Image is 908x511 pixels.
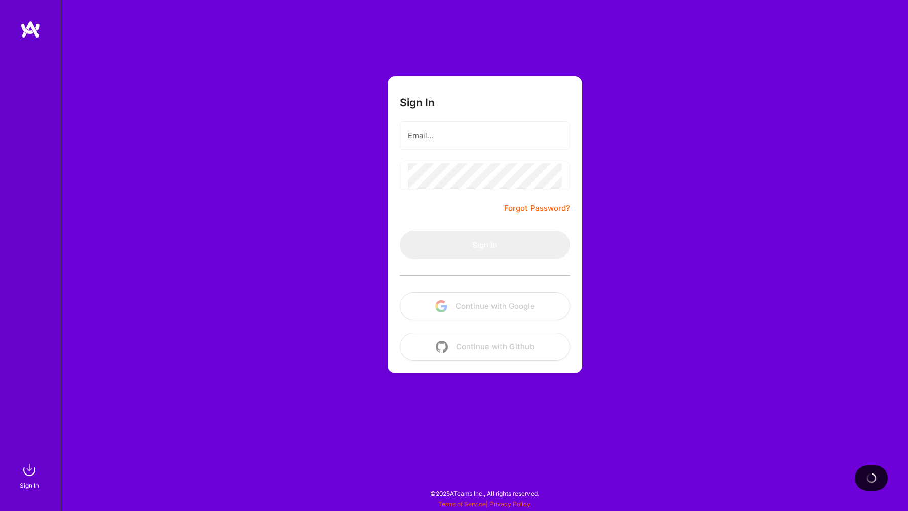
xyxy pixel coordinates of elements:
[436,341,448,353] img: icon
[438,500,486,508] a: Terms of Service
[19,460,40,480] img: sign in
[400,96,435,109] h3: Sign In
[61,481,908,506] div: © 2025 ATeams Inc., All rights reserved.
[400,292,570,320] button: Continue with Google
[400,231,570,259] button: Sign In
[489,500,531,508] a: Privacy Policy
[504,202,570,214] a: Forgot Password?
[21,460,40,491] a: sign inSign In
[20,480,39,491] div: Sign In
[20,20,41,39] img: logo
[864,471,878,485] img: loading
[438,500,531,508] span: |
[408,123,562,149] input: Email...
[400,333,570,361] button: Continue with Github
[435,300,447,312] img: icon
